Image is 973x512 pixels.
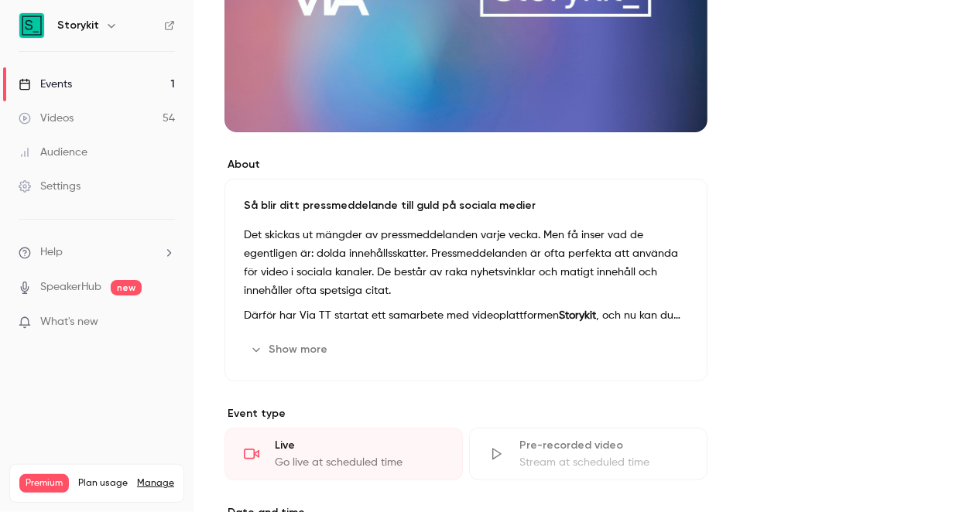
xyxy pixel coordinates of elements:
a: Manage [137,477,174,490]
span: Help [40,244,63,261]
p: Event type [224,406,707,422]
p: Därför har Via TT startat ett samarbete med videoplattformen , och nu kan du som Via TT-kund välj... [244,306,688,325]
div: Go live at scheduled time [275,455,444,470]
a: SpeakerHub [40,279,101,295]
img: Storykit [19,13,44,38]
strong: Storykit [559,310,596,321]
iframe: Noticeable Trigger [156,316,175,329]
button: Show more [244,337,337,362]
div: Events [19,77,72,92]
li: help-dropdown-opener [19,244,175,261]
span: Plan usage [78,477,128,490]
div: Videos [19,111,74,126]
p: Så blir ditt pressmeddelande till guld på sociala medier [244,198,688,213]
span: new [111,280,142,295]
div: LiveGo live at scheduled time [224,428,463,480]
span: Premium [19,474,69,493]
div: Audience [19,145,87,160]
div: Live [275,438,444,453]
div: Pre-recorded video [519,438,688,453]
div: Pre-recorded videoStream at scheduled time [469,428,707,480]
div: Settings [19,179,81,194]
div: Stream at scheduled time [519,455,688,470]
span: What's new [40,314,98,330]
h6: Storykit [57,18,99,33]
label: About [224,157,707,172]
p: Det skickas ut mängder av pressmeddelanden varje vecka. Men få inser vad de egentligen är: dolda ... [244,226,688,300]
